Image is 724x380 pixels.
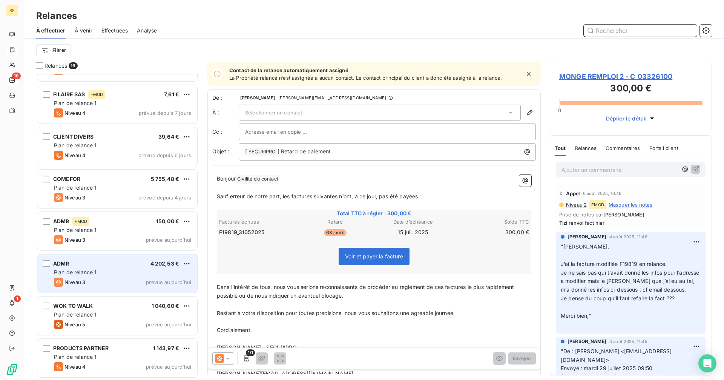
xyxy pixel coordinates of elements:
span: Plan de relance 1 [54,100,97,106]
span: 150,00 € [156,218,179,224]
span: prévue depuis 7 jours [139,110,191,116]
span: "[PERSON_NAME], [561,243,609,250]
span: Tout [555,145,566,151]
span: Niveau 2 [565,202,587,208]
span: De : [212,94,239,102]
span: Commentaires [606,145,640,151]
div: grid [36,74,198,380]
span: À venir [75,27,92,34]
span: "De : [PERSON_NAME] <[EMAIL_ADDRESS][DOMAIN_NAME]> [561,348,672,363]
span: prévue aujourd’hui [146,279,191,285]
span: F19819_31052025 [219,229,264,236]
span: 4 202,53 € [150,260,179,267]
span: 63 jours [324,229,347,236]
label: Cc : [212,128,239,136]
span: 16 [12,73,21,79]
span: 1 040,60 € [152,303,179,309]
span: Cordialement, [217,327,252,333]
button: Envoyer [508,352,536,365]
span: ADMR [53,218,69,224]
span: 39,64 € [158,133,179,140]
span: Plan de relance 1 [54,142,97,148]
span: [PERSON_NAME] [240,96,275,100]
span: Je ne sais pas qui t’avait donné les infos pour l’adresse à modifier mais le [PERSON_NAME] que j’... [561,269,701,293]
span: WOK TO WALK [53,303,93,309]
span: J’ai la facture modifiée F19819 en relance. [561,261,667,267]
span: La Propriété relance n’est assignée à aucun contact. Le contact principal du client a donc été as... [229,75,502,81]
span: Niveau 3 [64,279,85,285]
span: 0 [558,107,561,113]
span: COMEFOR [53,176,80,182]
th: Retard [297,218,374,226]
span: Plan de relance 1 [54,269,97,275]
span: Voir et payer la facture [345,253,403,260]
span: Prise de notes par [559,212,703,218]
button: Déplier le détail [604,114,658,123]
label: À : [212,109,239,116]
span: 4 août 2025, 11:45 [609,339,647,344]
h3: Relances [36,9,77,23]
span: Niveau 4 [64,110,86,116]
span: Tizi renvoi fact hier [559,220,703,226]
span: FMOD [90,92,103,97]
span: Objet : [212,148,229,154]
span: FILAIRE SAS [53,91,85,97]
span: CLIENT DIVERS [53,133,94,140]
span: Civilité du contact [236,175,279,184]
span: FMOD [75,219,87,224]
span: ] Retard de paiement [278,148,331,154]
h3: 300,00 € [559,82,703,97]
span: Plan de relance 1 [54,311,97,318]
span: MONGE REMPLOI 2 - C_03326100 [559,71,703,82]
span: À effectuer [36,27,66,34]
img: Logo LeanPay [6,363,18,375]
span: [PERSON_NAME] [568,338,606,345]
span: Relances [575,145,597,151]
span: Analyse [137,27,157,34]
span: 1 143,97 € [153,345,179,351]
span: Niveau 4 [64,364,86,370]
span: Plan de relance 1 [54,354,97,360]
span: FMOD [591,202,604,207]
span: prévue aujourd’hui [146,321,191,327]
td: 15 juil. 2025 [374,228,452,236]
span: Niveau 4 [64,152,86,158]
span: Déplier le détail [606,114,647,122]
span: [ [245,148,247,154]
span: SECURIPRO [247,148,277,156]
span: 16 [69,62,77,69]
span: Masquer les notes [609,202,653,208]
span: prévue depuis 6 jours [138,152,191,158]
span: Bonjour [217,175,236,182]
span: Plan de relance 1 [54,184,97,191]
span: Appel [566,190,581,196]
span: Restant à votre disposition pour toutes précisions, nous vous souhaitons une agréable journée, [217,310,455,316]
input: Adresse email en copie ... [245,126,326,137]
th: Factures échues [219,218,296,226]
span: Envoyé : mardi 29 juillet 2025 09:50 [561,365,652,371]
span: prévue depuis 4 jours [138,195,191,201]
span: Contact de la relance automatiquement assigné [229,67,502,73]
span: Relances [44,62,67,70]
span: 5 755,48 € [151,176,179,182]
span: [PERSON_NAME] [568,233,606,240]
span: prévue aujourd’hui [146,237,191,243]
input: Rechercher [584,25,697,37]
span: Je pense du coup qu’il faut refaire la fact ??? [561,295,675,301]
button: Filtrer [36,44,71,56]
span: [PERSON_NAME] [603,212,644,218]
span: Niveau 3 [64,237,85,243]
span: PRODUCTS PARTNER [53,345,109,351]
span: prévue aujourd’hui [146,364,191,370]
span: Niveau 3 [64,195,85,201]
span: 4 août 2025, 11:46 [609,235,647,239]
span: [PERSON_NAME] - SECURIPRO [217,344,297,351]
span: Sélectionner un contact [245,110,302,116]
span: Effectuées [101,27,128,34]
span: Niveau 5 [64,321,85,327]
span: Merci bien," [561,312,591,319]
span: 7,61 € [164,91,179,97]
span: [PERSON_NAME][EMAIL_ADDRESS][DOMAIN_NAME] [217,370,353,377]
span: - [PERSON_NAME][EMAIL_ADDRESS][DOMAIN_NAME] [276,96,386,100]
span: 6 août 2025, 10:46 [583,191,622,196]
